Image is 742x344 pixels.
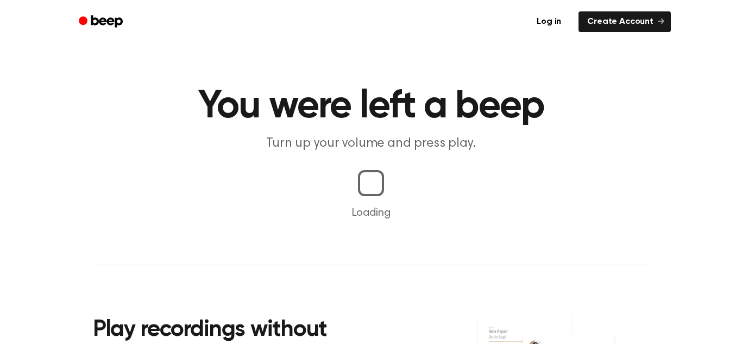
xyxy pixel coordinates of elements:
h1: You were left a beep [93,87,649,126]
p: Loading [13,205,729,221]
a: Beep [71,11,133,33]
a: Create Account [578,11,671,32]
p: Turn up your volume and press play. [162,135,580,153]
a: Log in [526,9,572,34]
